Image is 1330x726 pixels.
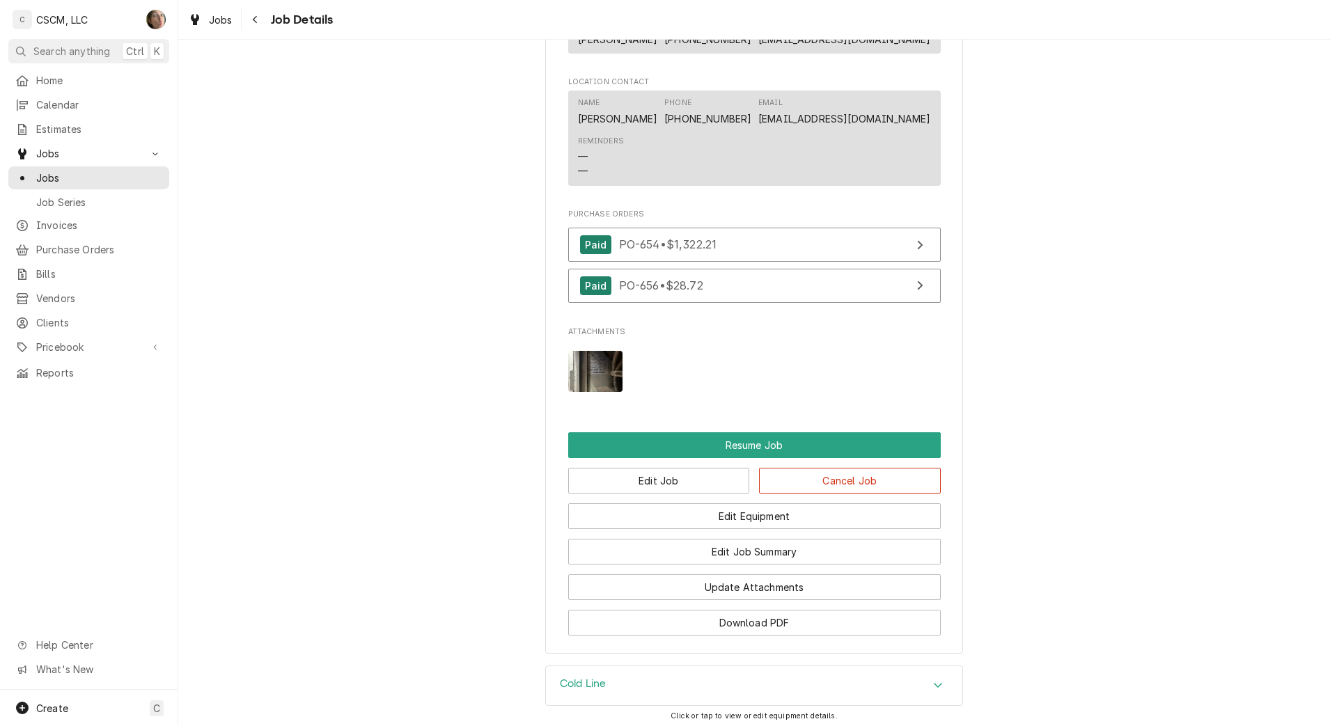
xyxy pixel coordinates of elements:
div: CSCM, LLC [36,13,88,27]
span: Clients [36,315,162,330]
span: PO-654 • $1,322.21 [619,237,717,251]
button: Edit Equipment [568,503,941,529]
span: Estimates [36,122,162,136]
a: View Purchase Order [568,228,941,262]
span: Help Center [36,638,161,652]
a: Go to Jobs [8,142,169,165]
a: [PHONE_NUMBER] [664,33,751,45]
a: View Purchase Order [568,269,941,303]
button: Update Attachments [568,574,941,600]
span: C [153,701,160,716]
div: Name [578,97,600,109]
div: Contact [568,90,941,186]
span: Pricebook [36,340,141,354]
div: Button Group Row [568,458,941,494]
div: Location Contact List [568,90,941,192]
div: Button Group Row [568,529,941,565]
a: Go to Help Center [8,633,169,656]
div: Cold Line [545,665,963,706]
h3: Cold Line [560,677,606,691]
a: Bills [8,262,169,285]
span: Search anything [33,44,110,58]
span: Jobs [36,171,162,185]
div: Location Contact [568,77,941,191]
a: Calendar [8,93,169,116]
span: What's New [36,662,161,677]
a: [EMAIL_ADDRESS][DOMAIN_NAME] [758,33,930,45]
a: Clients [8,311,169,334]
div: Paid [580,235,612,254]
span: Click or tap to view or edit equipment details. [671,711,838,720]
span: Purchase Orders [568,209,941,220]
div: Accordion Header [546,666,962,705]
div: Button Group [568,432,941,636]
span: Vendors [36,291,162,306]
div: Button Group Row [568,494,941,529]
div: — [578,164,588,178]
div: SH [146,10,166,29]
a: Estimates [8,118,169,141]
button: Navigate back [244,8,267,31]
span: Jobs [209,13,233,27]
span: Attachments [568,326,941,338]
span: Home [36,73,162,88]
button: Edit Job [568,468,750,494]
a: Jobs [8,166,169,189]
img: nhrQfzbXTYFpuTDdkISJ [568,351,623,392]
div: Name [578,97,658,125]
a: Job Series [8,191,169,214]
span: Bills [36,267,162,281]
span: Create [36,702,68,714]
div: — [578,149,588,164]
div: Purchase Orders [568,209,941,310]
a: Invoices [8,214,169,237]
button: Cancel Job [759,468,941,494]
div: Serra Heyen's Avatar [146,10,166,29]
div: Attachments [568,326,941,403]
div: Button Group Row [568,600,941,636]
span: Attachments [568,340,941,403]
a: Go to Pricebook [8,336,169,358]
button: Accordion Details Expand Trigger [546,666,962,705]
div: Email [758,97,783,109]
a: [EMAIL_ADDRESS][DOMAIN_NAME] [758,113,930,125]
button: Download PDF [568,610,941,636]
div: Reminders [578,136,624,147]
div: Paid [580,276,612,295]
div: Email [758,97,930,125]
a: Vendors [8,287,169,310]
span: Invoices [36,218,162,232]
a: Reports [8,361,169,384]
a: Purchase Orders [8,238,169,261]
div: C [13,10,32,29]
span: Ctrl [126,44,144,58]
div: Reminders [578,136,624,178]
span: PO-656 • $28.72 [619,278,703,292]
a: Go to What's New [8,658,169,681]
button: Edit Job Summary [568,539,941,565]
div: Button Group Row [568,565,941,600]
button: Resume Job [568,432,941,458]
a: Jobs [182,8,238,31]
div: Button Group Row [568,432,941,458]
span: Purchase Orders [36,242,162,257]
span: Jobs [36,146,141,161]
a: [PHONE_NUMBER] [664,113,751,125]
span: Reports [36,365,162,380]
button: Search anythingCtrlK [8,39,169,63]
div: Phone [664,97,691,109]
span: Job Details [267,10,334,29]
span: Job Series [36,195,162,210]
div: [PERSON_NAME] [578,111,658,126]
span: K [154,44,160,58]
div: Phone [664,97,751,125]
a: Home [8,69,169,92]
span: Location Contact [568,77,941,88]
span: Calendar [36,97,162,112]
